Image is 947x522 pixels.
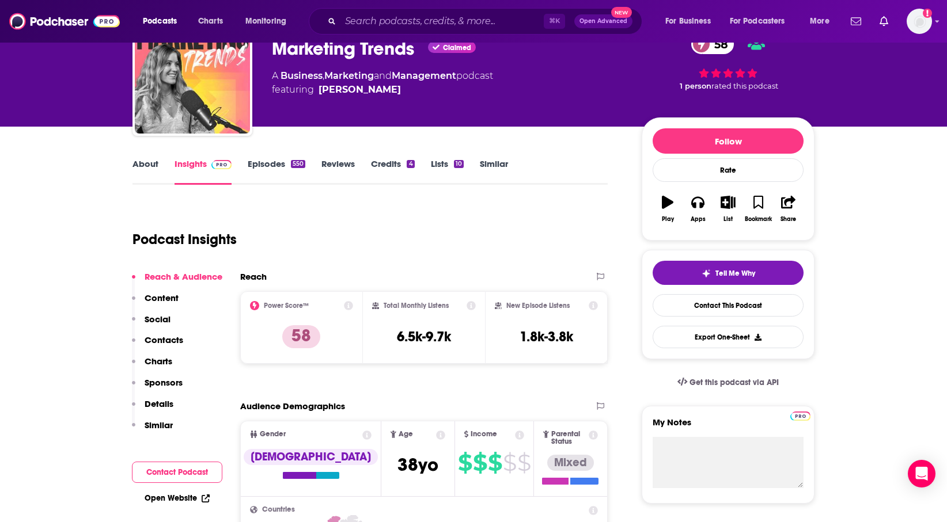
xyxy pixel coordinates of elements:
button: tell me why sparkleTell Me Why [653,261,804,285]
a: About [132,158,158,185]
a: Show notifications dropdown [875,12,893,31]
span: rated this podcast [711,82,778,90]
button: Contact Podcast [132,462,222,483]
a: Lists10 [431,158,464,185]
p: Sponsors [145,377,183,388]
div: Bookmark [745,216,772,223]
span: For Business [665,13,711,29]
button: Social [132,314,171,335]
a: Business [281,70,323,81]
h2: Total Monthly Listens [384,302,449,310]
img: Podchaser Pro [211,160,232,169]
div: Search podcasts, credits, & more... [320,8,653,35]
span: Claimed [443,45,471,51]
img: tell me why sparkle [702,269,711,278]
span: $ [488,454,502,472]
span: Tell Me Why [715,269,755,278]
button: Apps [683,188,713,230]
p: Details [145,398,173,409]
button: Open AdvancedNew [574,14,632,28]
span: , [323,70,324,81]
div: 10 [454,160,464,168]
div: List [723,216,733,223]
span: Age [399,430,413,438]
div: 58 1 personrated this podcast [642,26,815,98]
button: Details [132,398,173,420]
span: $ [503,454,516,472]
div: Apps [691,216,706,223]
span: Monitoring [245,13,286,29]
div: Open Intercom Messenger [908,460,935,487]
button: Charts [132,356,172,377]
button: List [713,188,743,230]
button: open menu [237,12,301,31]
a: Contact This Podcast [653,294,804,317]
button: open menu [722,12,802,31]
button: Sponsors [132,377,183,398]
a: Management [392,70,456,81]
span: 58 [703,34,734,54]
h2: Audience Demographics [240,401,345,411]
span: $ [473,454,487,472]
span: 38 yo [397,454,438,476]
button: Follow [653,128,804,154]
span: For Podcasters [730,13,785,29]
h2: Reach [240,271,267,282]
a: Jeremy Bergeron [319,83,401,97]
p: Content [145,292,179,303]
button: Share [774,188,804,230]
span: Get this podcast via API [690,378,779,387]
div: Mixed [547,455,594,471]
div: 4 [407,160,414,168]
h3: 6.5k-9.7k [397,328,451,345]
p: Contacts [145,334,183,345]
span: Countries [262,506,295,513]
button: Export One-Sheet [653,326,804,348]
span: Open Advanced [579,18,627,24]
input: Search podcasts, credits, & more... [340,12,544,31]
span: featuring [272,83,493,97]
h2: New Episode Listens [506,302,570,310]
a: Open Website [145,493,210,503]
a: Get this podcast via API [668,368,788,397]
a: Charts [191,12,230,31]
label: My Notes [653,417,804,437]
span: Income [471,430,497,438]
a: Marketing [324,70,374,81]
p: Reach & Audience [145,271,222,282]
span: More [810,13,829,29]
span: Gender [260,430,286,438]
p: 58 [282,325,320,348]
h1: Podcast Insights [132,231,237,248]
h2: Power Score™ [264,302,309,310]
span: $ [458,454,472,472]
div: Play [662,216,674,223]
a: 58 [691,34,734,54]
button: Similar [132,420,173,441]
button: open menu [135,12,192,31]
img: Podchaser Pro [790,411,810,421]
span: and [374,70,392,81]
img: User Profile [907,9,932,34]
span: 1 person [680,82,711,90]
img: Marketing Trends [135,18,250,134]
a: InsightsPodchaser Pro [175,158,232,185]
h3: 1.8k-3.8k [520,328,573,345]
div: Share [781,216,796,223]
button: Reach & Audience [132,271,222,292]
button: Play [653,188,683,230]
div: 550 [291,160,305,168]
span: ⌘ K [544,14,565,29]
button: open menu [802,12,844,31]
button: Content [132,292,179,314]
p: Similar [145,420,173,430]
span: $ [517,454,531,472]
a: Pro website [790,410,810,421]
button: Contacts [132,334,183,356]
span: Logged in as patiencebaldacci [907,9,932,34]
button: Bookmark [743,188,773,230]
div: A podcast [272,69,493,97]
a: Podchaser - Follow, Share and Rate Podcasts [9,10,120,32]
p: Social [145,314,171,325]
